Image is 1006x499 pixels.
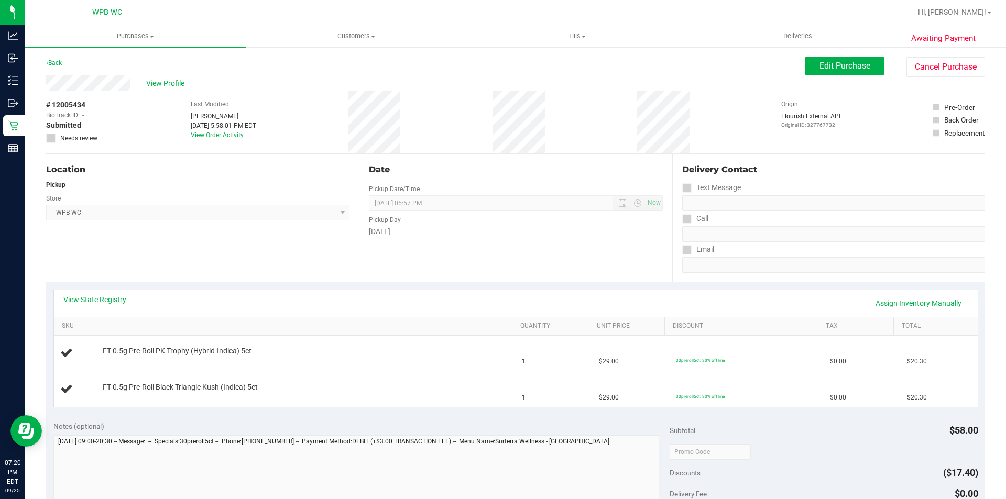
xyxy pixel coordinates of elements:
strong: Pickup [46,181,65,188]
span: $20.30 [907,357,927,367]
a: View Order Activity [191,131,244,139]
div: Location [46,163,349,176]
span: Customers [246,31,466,41]
span: FT 0.5g Pre-Roll Black Triangle Kush (Indica) 5ct [103,382,258,392]
span: Delivery Fee [670,490,707,498]
span: $29.00 [599,357,619,367]
span: Purchases [25,31,246,41]
span: 1 [522,357,526,367]
span: Needs review [60,134,97,143]
span: 1 [522,393,526,403]
p: 09/25 [5,486,20,494]
label: Origin [781,99,798,109]
span: View Profile [146,78,188,89]
span: $20.30 [907,393,927,403]
label: Call [682,211,708,226]
span: # 12005434 [46,99,85,110]
inline-svg: Outbound [8,98,18,108]
div: Pre-Order [944,102,975,113]
a: Tax [826,322,890,330]
a: Quantity [520,322,584,330]
span: ($17.40) [943,467,978,478]
span: Awaiting Payment [911,32,976,45]
label: Text Message [682,180,741,195]
inline-svg: Reports [8,143,18,153]
span: BioTrack ID: [46,110,80,120]
a: Unit Price [597,322,661,330]
button: Edit Purchase [805,57,884,75]
p: 07:20 PM EDT [5,458,20,486]
a: Discount [673,322,813,330]
span: Edit Purchase [819,61,870,71]
p: Original ID: 327767732 [781,121,840,129]
span: - [82,110,84,120]
div: Delivery Contact [682,163,985,176]
div: [DATE] 5:58:01 PM EDT [191,121,256,130]
span: Discounts [670,463,701,482]
a: SKU [62,322,508,330]
span: Hi, [PERSON_NAME]! [918,8,986,16]
span: 30preroll5ct: 30% off line [676,394,725,399]
a: View State Registry [63,294,126,305]
label: Email [682,242,714,257]
span: Deliveries [769,31,826,41]
div: Flourish External API [781,112,840,129]
inline-svg: Inventory [8,75,18,86]
a: Purchases [25,25,246,47]
span: $0.00 [830,393,846,403]
input: Format: (999) 999-9999 [682,195,985,211]
div: Back Order [944,115,979,125]
label: Pickup Day [369,215,401,225]
span: $0.00 [955,488,978,499]
inline-svg: Inbound [8,53,18,63]
span: 30preroll5ct: 30% off line [676,358,725,363]
inline-svg: Analytics [8,30,18,41]
a: Tills [466,25,687,47]
a: Back [46,59,62,66]
span: WPB WC [92,8,122,17]
input: Promo Code [670,444,751,460]
input: Format: (999) 999-9999 [682,226,985,242]
iframe: Resource center [10,415,42,447]
span: Submitted [46,120,81,131]
button: Cancel Purchase [906,57,985,77]
label: Pickup Date/Time [369,184,420,194]
div: [DATE] [369,226,662,237]
span: $58.00 [949,425,978,436]
label: Store [46,194,61,203]
a: Total [902,322,966,330]
inline-svg: Retail [8,120,18,131]
label: Last Modified [191,99,229,109]
span: Notes (optional) [53,422,104,430]
div: Replacement [944,128,985,138]
span: Tills [467,31,686,41]
span: $29.00 [599,393,619,403]
span: Subtotal [670,426,695,435]
a: Assign Inventory Manually [869,294,968,312]
div: Date [369,163,662,176]
div: [PERSON_NAME] [191,112,256,121]
span: $0.00 [830,357,846,367]
a: Deliveries [687,25,908,47]
span: FT 0.5g Pre-Roll PK Trophy (Hybrid-Indica) 5ct [103,346,251,356]
a: Customers [246,25,466,47]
